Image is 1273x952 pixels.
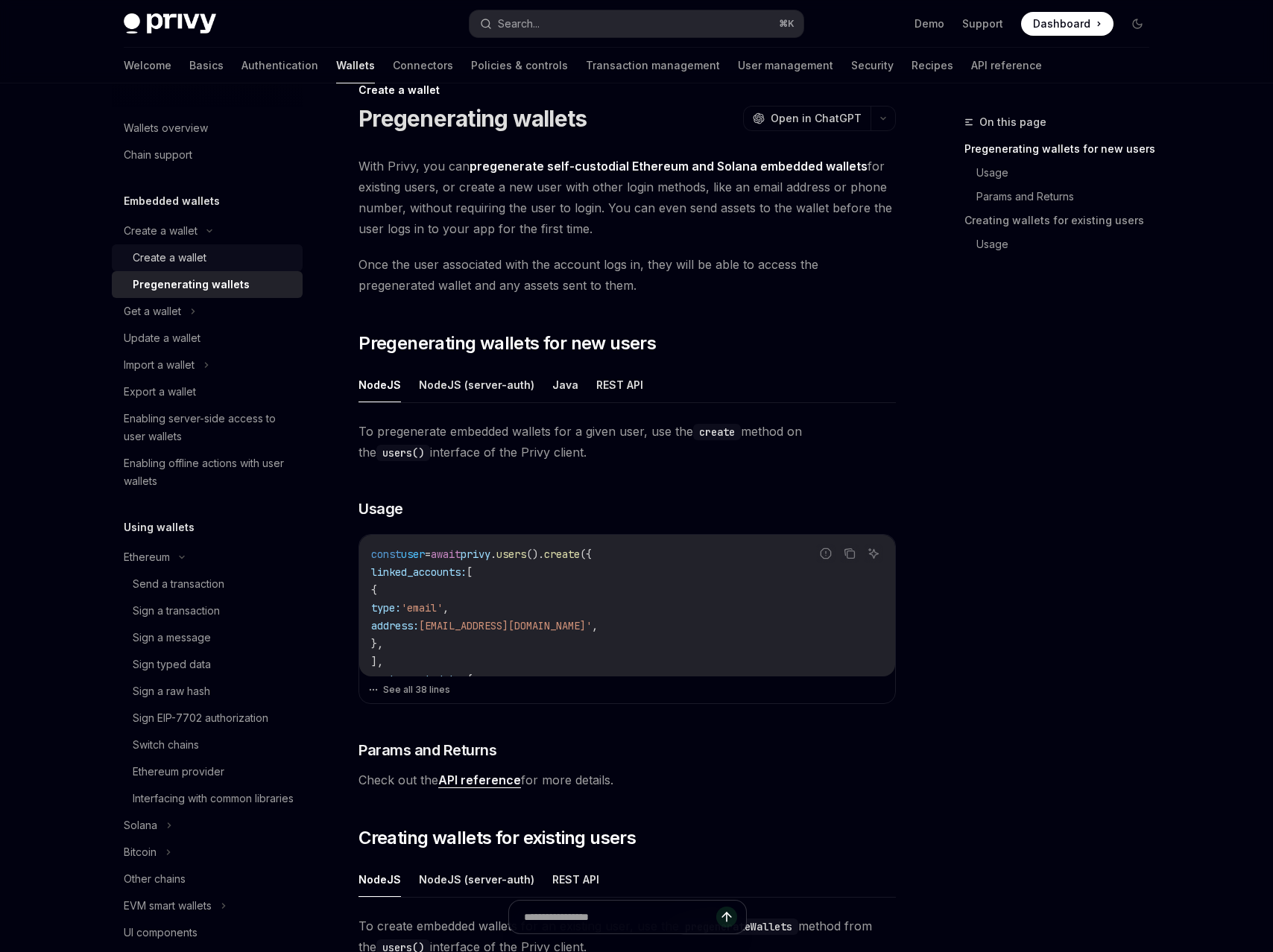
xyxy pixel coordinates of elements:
a: Sign EIP-7702 authorization [112,705,303,732]
span: [EMAIL_ADDRESS][DOMAIN_NAME]' [419,619,592,632]
span: Creating wallets for existing users [358,826,636,850]
button: Report incorrect code [816,544,835,563]
a: UI components [112,919,303,946]
h5: Embedded wallets [124,192,220,210]
a: Export a wallet [112,378,303,405]
div: Other chains [124,870,186,888]
a: Chain support [112,142,303,168]
a: Ethereum provider [112,758,303,785]
a: Welcome [124,48,171,83]
span: . [490,548,496,561]
a: Connectors [393,48,453,83]
a: Policies & controls [471,48,568,83]
span: { [371,583,377,597]
a: Create a wallet [112,244,303,271]
div: Sign a message [133,629,211,647]
a: Update a wallet [112,325,303,352]
h5: Using wallets [124,518,195,536]
span: [ [467,565,473,579]
div: Switch chains [133,736,199,754]
span: ({ [580,548,592,561]
span: To pregenerate embedded wallets for a given user, use the method on the interface of the Privy cl... [358,421,896,463]
div: Create a wallet [358,83,896,98]
div: Export a wallet [124,383,196,401]
div: Enabling offline actions with user wallets [124,454,294,490]
div: Sign a transaction [133,602,220,620]
div: Sign EIP-7702 authorization [133,709,268,727]
div: Enabling server-side access to user wallets [124,410,294,445]
a: Pregenerating wallets for new users [964,137,1161,161]
span: { [467,673,473,686]
div: Import a wallet [124,356,195,374]
div: UI components [124,924,198,942]
div: Create a wallet [124,222,198,240]
button: Search...⌘K [470,10,803,37]
span: Once the user associated with the account logs in, they will be able to access the pregenerated w... [358,254,896,296]
a: Pregenerating wallets [112,271,303,298]
div: Bitcoin [124,843,157,861]
div: Update a wallet [124,329,200,347]
a: Send a transaction [112,571,303,597]
img: dark logo [124,13,216,34]
span: privy [461,548,490,561]
a: Interfacing with common libraries [112,785,303,812]
button: Ask AI [864,544,883,563]
span: With Privy, you can for existing users, or create a new user with other login methods, like an em... [358,156,896,239]
div: Wallets overview [124,119,208,137]
span: create [544,548,580,561]
a: API reference [971,48,1042,83]
strong: pregenerate self-custodial Ethereum and Solana embedded wallets [470,159,868,174]
span: }, [371,637,383,650]
a: API reference [438,772,521,788]
button: NodeJS (server-auth) [419,862,534,897]
a: Demo [915,16,944,31]
span: users [496,548,526,561]
a: Authentication [241,48,318,83]
div: Get a wallet [124,302,181,320]
a: Security [851,48,894,83]
span: Open in ChatGPT [771,111,862,126]
a: User management [738,48,833,83]
span: Check out the for more details. [358,769,896,790]
button: Toggle dark mode [1125,12,1149,36]
a: Sign a message [112,624,303,651]
div: Ethereum [124,548,170,566]
button: NodeJS (server-auth) [419,367,534,402]
a: Switch chains [112,732,303,758]
a: Usage [976,232,1161,256]
span: type: [371,601,401,615]
span: , [443,601,449,615]
div: Interfacing with common libraries [133,790,294,807]
button: See all 38 lines [368,679,886,700]
a: Basics [189,48,224,83]
a: Wallets overview [112,115,303,142]
a: Usage [976,161,1161,185]
button: Open in ChatGPT [743,106,871,131]
a: Dashboard [1021,12,1114,36]
div: Send a transaction [133,575,224,593]
span: Usage [358,498,403,519]
span: ], [371,655,383,668]
button: Copy the contents from the code block [840,544,859,563]
a: Wallets [336,48,375,83]
span: user [401,548,425,561]
a: Enabling offline actions with user wallets [112,450,303,495]
span: custom_metadata: [371,673,467,686]
code: users() [376,445,430,461]
div: Ethereum provider [133,763,224,781]
div: EVM smart wallets [124,897,212,915]
div: Create a wallet [133,249,206,267]
button: REST API [596,367,643,402]
span: (). [526,548,544,561]
a: Sign a transaction [112,597,303,624]
div: Pregenerating wallets [133,276,250,293]
a: Creating wallets for existing users [964,209,1161,232]
a: Support [962,16,1003,31]
span: await [431,548,461,561]
div: Sign typed data [133,656,211,673]
div: Sign a raw hash [133,682,210,700]
div: Solana [124,816,157,834]
span: = [425,548,431,561]
span: Params and Returns [358,740,496,761]
a: Recipes [912,48,953,83]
